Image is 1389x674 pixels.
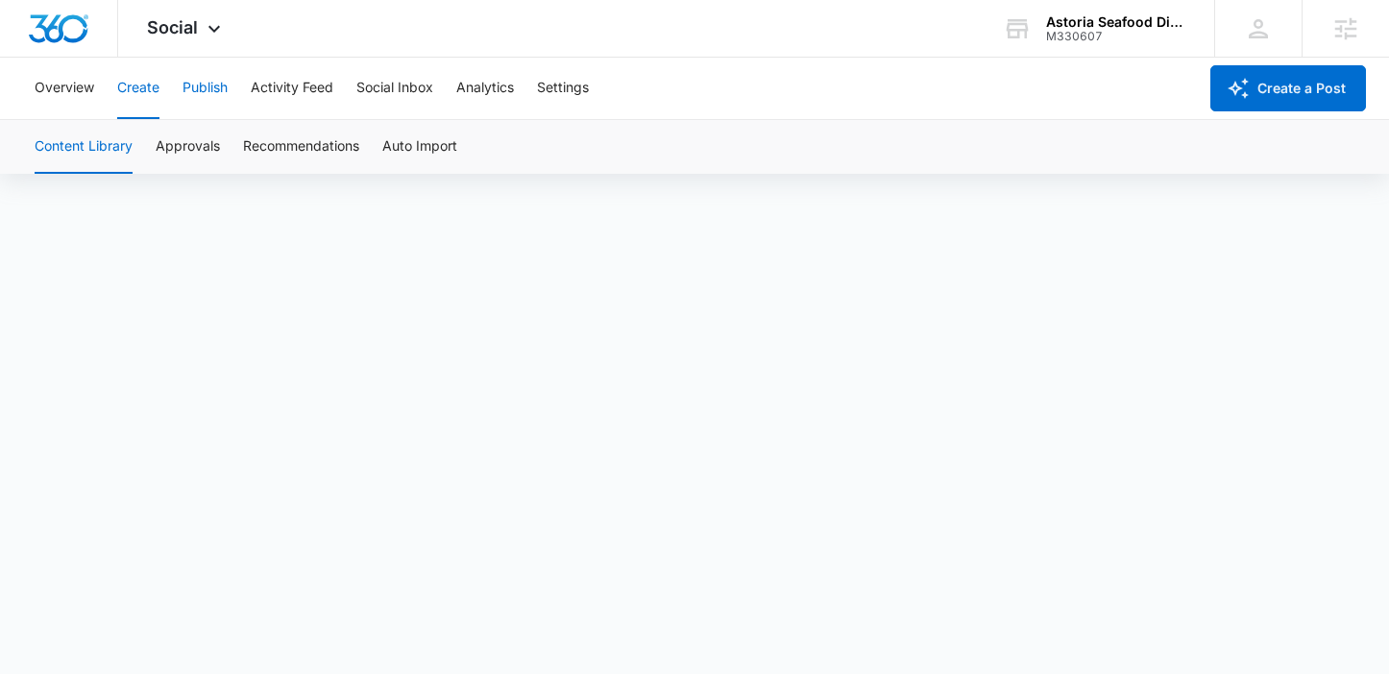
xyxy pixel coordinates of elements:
[1046,14,1186,30] div: account name
[35,120,133,174] button: Content Library
[73,113,172,126] div: Domain Overview
[212,113,324,126] div: Keywords by Traffic
[52,111,67,127] img: tab_domain_overview_orange.svg
[537,58,589,119] button: Settings
[1210,65,1366,111] button: Create a Post
[156,120,220,174] button: Approvals
[251,58,333,119] button: Activity Feed
[31,31,46,46] img: logo_orange.svg
[456,58,514,119] button: Analytics
[183,58,228,119] button: Publish
[1046,30,1186,43] div: account id
[243,120,359,174] button: Recommendations
[31,50,46,65] img: website_grey.svg
[117,58,159,119] button: Create
[356,58,433,119] button: Social Inbox
[50,50,211,65] div: Domain: [DOMAIN_NAME]
[54,31,94,46] div: v 4.0.25
[382,120,457,174] button: Auto Import
[35,58,94,119] button: Overview
[191,111,207,127] img: tab_keywords_by_traffic_grey.svg
[147,17,198,37] span: Social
